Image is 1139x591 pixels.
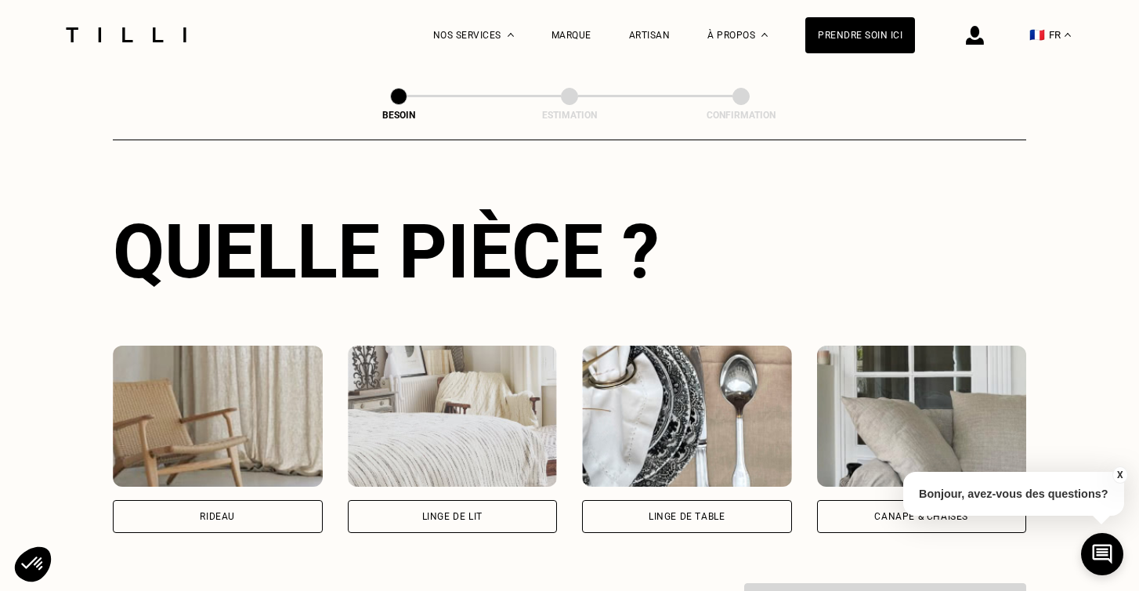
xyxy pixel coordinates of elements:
img: Tilli retouche votre Canapé & chaises [817,346,1027,487]
img: icône connexion [966,26,984,45]
div: Besoin [320,110,477,121]
div: Estimation [491,110,648,121]
img: menu déroulant [1065,33,1071,37]
div: Canapé & chaises [874,512,968,521]
div: Confirmation [663,110,819,121]
img: Menu déroulant [508,33,514,37]
img: Tilli retouche votre Linge de lit [348,346,558,487]
p: Bonjour, avez-vous des questions? [903,472,1124,516]
div: Rideau [200,512,235,521]
img: Tilli retouche votre Linge de table [582,346,792,487]
div: Linge de table [649,512,725,521]
a: Prendre soin ici [805,17,915,53]
div: Linge de lit [422,512,483,521]
img: Tilli retouche votre Rideau [113,346,323,487]
a: Artisan [629,30,671,41]
img: Menu déroulant à propos [761,33,768,37]
span: 🇫🇷 [1029,27,1045,42]
div: Quelle pièce ? [113,208,1026,295]
img: Logo du service de couturière Tilli [60,27,192,42]
a: Marque [551,30,591,41]
button: X [1112,466,1127,484]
